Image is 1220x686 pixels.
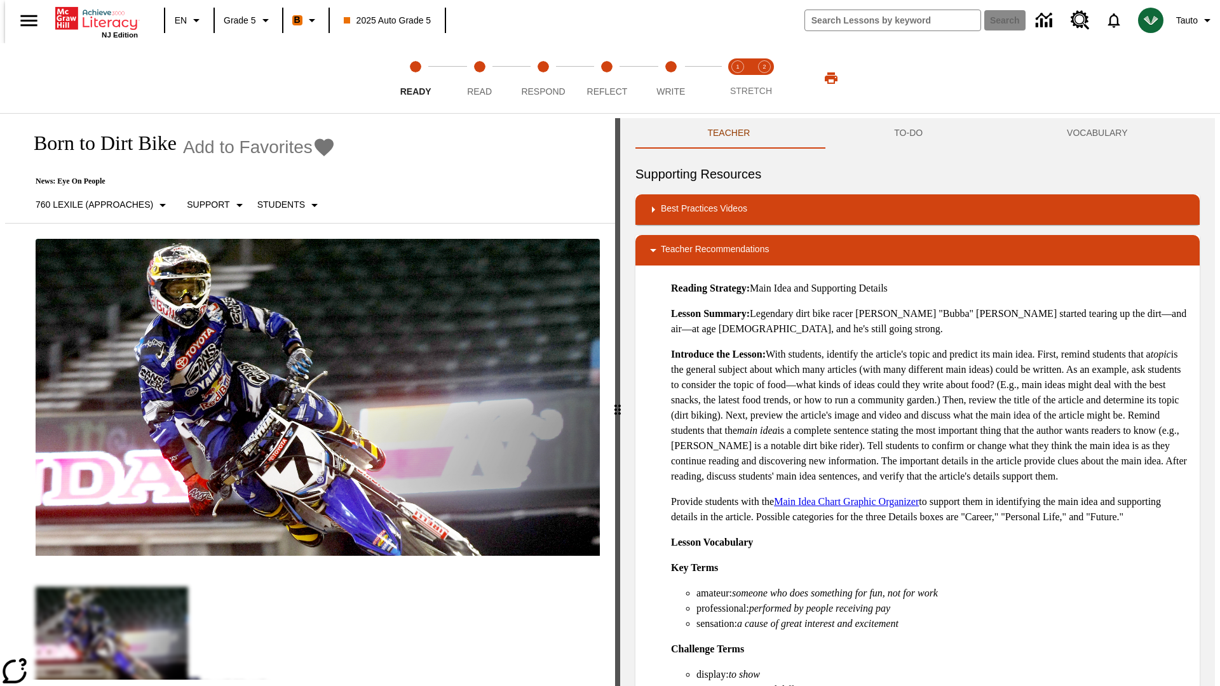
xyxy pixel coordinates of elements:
[729,669,760,680] em: to show
[635,194,1200,225] div: Best Practices Videos
[737,618,898,629] em: a cause of great interest and excitement
[671,537,753,548] strong: Lesson Vocabulary
[36,239,600,556] img: Motocross racer James Stewart flies through the air on his dirt bike.
[671,347,1189,484] p: With students, identify the article's topic and predict its main idea. First, remind students tha...
[671,308,750,319] strong: Lesson Summary:
[661,202,747,217] p: Best Practices Videos
[736,64,739,70] text: 1
[635,235,1200,266] div: Teacher Recommendations
[671,306,1189,337] p: Legendary dirt bike racer [PERSON_NAME] "Bubba" [PERSON_NAME] started tearing up the dirt—and air...
[400,86,431,97] span: Ready
[219,9,278,32] button: Grade: Grade 5, Select a grade
[671,562,718,573] strong: Key Terms
[696,601,1189,616] li: professional:
[746,43,783,113] button: Stretch Respond step 2 of 2
[252,194,327,217] button: Select Student
[671,283,750,293] strong: Reading Strategy:
[570,43,644,113] button: Reflect step 4 of 5
[995,118,1200,149] button: VOCABULARY
[732,588,938,598] em: someone who does something for fun, not for work
[182,194,252,217] button: Scaffolds, Support
[10,2,48,39] button: Open side menu
[20,177,335,186] p: News: Eye On People
[521,86,565,97] span: Respond
[175,14,187,27] span: EN
[696,586,1189,601] li: amateur:
[169,9,210,32] button: Language: EN, Select a language
[1097,4,1130,37] a: Notifications
[730,86,772,96] span: STRETCH
[587,86,628,97] span: Reflect
[442,43,516,113] button: Read step 2 of 5
[774,496,919,507] a: Main Idea Chart Graphic Organizer
[696,667,1189,682] li: display:
[719,43,756,113] button: Stretch Read step 1 of 2
[671,281,1189,296] p: Main Idea and Supporting Details
[344,14,431,27] span: 2025 Auto Grade 5
[696,616,1189,631] li: sensation:
[506,43,580,113] button: Respond step 3 of 5
[620,118,1215,686] div: activity
[615,118,620,686] div: Press Enter or Spacebar and then press right and left arrow keys to move the slider
[467,86,492,97] span: Read
[671,643,744,654] strong: Challenge Terms
[634,43,708,113] button: Write step 5 of 5
[187,198,229,212] p: Support
[822,118,995,149] button: TO-DO
[805,10,980,30] input: search field
[1138,8,1163,33] img: avatar image
[1028,3,1063,38] a: Data Center
[5,118,615,680] div: reading
[661,243,769,258] p: Teacher Recommendations
[183,136,335,158] button: Add to Favorites - Born to Dirt Bike
[635,164,1200,184] h6: Supporting Resources
[671,494,1189,525] p: Provide students with the to support them in identifying the main idea and supporting details in ...
[102,31,138,39] span: NJ Edition
[1171,9,1220,32] button: Profile/Settings
[762,64,766,70] text: 2
[36,198,153,212] p: 760 Lexile (Approaches)
[183,137,313,158] span: Add to Favorites
[1063,3,1097,37] a: Resource Center, Will open in new tab
[55,4,138,39] div: Home
[737,425,778,436] em: main idea
[294,12,301,28] span: B
[1176,14,1198,27] span: Tauto
[379,43,452,113] button: Ready step 1 of 5
[635,118,1200,149] div: Instructional Panel Tabs
[257,198,305,212] p: Students
[749,603,890,614] em: performed by people receiving pay
[20,131,177,155] h1: Born to Dirt Bike
[811,67,851,90] button: Print
[287,9,325,32] button: Boost Class color is orange. Change class color
[30,194,175,217] button: Select Lexile, 760 Lexile (Approaches)
[224,14,256,27] span: Grade 5
[671,349,766,360] strong: Introduce the Lesson:
[656,86,685,97] span: Write
[635,118,822,149] button: Teacher
[1130,4,1171,37] button: Select a new avatar
[1151,349,1171,360] em: topic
